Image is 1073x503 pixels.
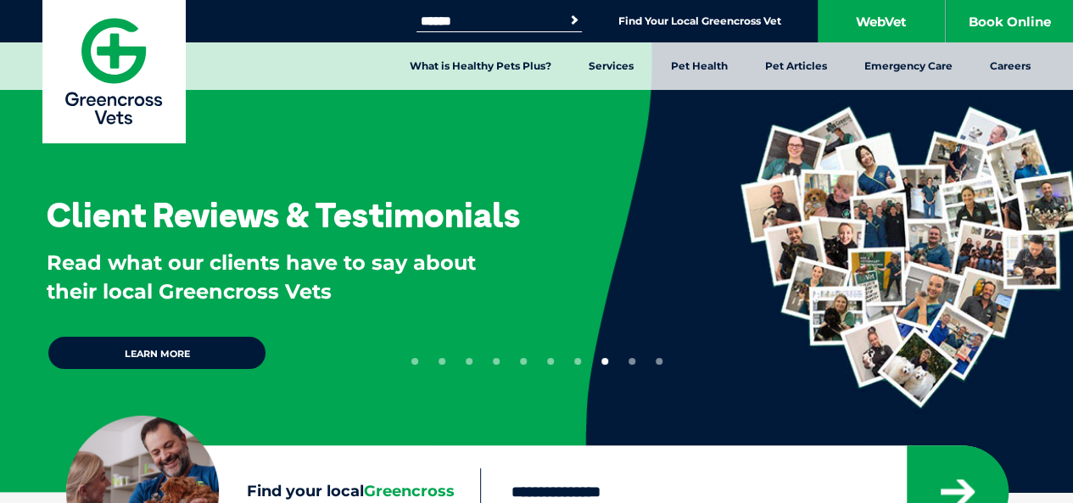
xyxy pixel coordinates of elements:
[570,42,652,90] a: Services
[746,42,846,90] a: Pet Articles
[601,358,608,365] button: 8 of 10
[47,198,520,232] h3: Client Reviews & Testimonials
[47,335,267,371] a: Learn more
[629,358,635,365] button: 9 of 10
[364,482,455,500] span: Greencross
[971,42,1049,90] a: Careers
[439,358,445,365] button: 2 of 10
[466,358,472,365] button: 3 of 10
[618,14,781,28] a: Find Your Local Greencross Vet
[411,358,418,365] button: 1 of 10
[493,358,500,365] button: 4 of 10
[391,42,570,90] a: What is Healthy Pets Plus?
[656,358,662,365] button: 10 of 10
[520,358,527,365] button: 5 of 10
[574,358,581,365] button: 7 of 10
[652,42,746,90] a: Pet Health
[846,42,971,90] a: Emergency Care
[547,358,554,365] button: 6 of 10
[47,249,530,305] p: Read what our clients have to say about their local Greencross Vets
[566,12,583,29] button: Search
